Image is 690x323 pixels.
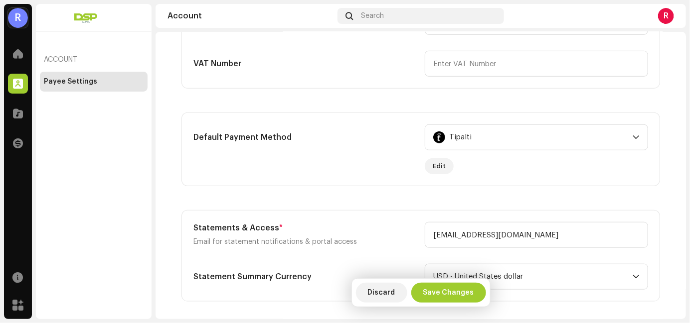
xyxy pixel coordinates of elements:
[411,283,486,303] button: Save Changes
[168,12,334,20] div: Account
[193,222,417,234] h5: Statements & Access
[193,271,417,283] h5: Statement Summary Currency
[40,48,148,72] re-a-nav-header: Account
[356,283,407,303] button: Discard
[368,283,395,303] span: Discard
[433,264,633,289] span: USD - United States dollar
[423,283,474,303] span: Save Changes
[40,72,148,92] re-m-nav-item: Payee Settings
[361,12,384,20] span: Search
[433,125,633,150] span: Tipalti
[193,58,417,70] h5: VAT Number
[44,78,97,86] div: Payee Settings
[449,125,472,150] span: Tipalti
[433,156,446,176] span: Edit
[8,8,28,28] div: R
[658,8,674,24] div: R
[425,51,648,77] input: Enter VAT Number
[425,158,454,174] button: Edit
[193,131,417,143] h5: Default Payment Method
[193,236,417,248] p: Email for statement notifications & portal access
[633,125,640,150] div: dropdown trigger
[633,264,640,289] div: dropdown trigger
[425,222,648,248] input: Enter email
